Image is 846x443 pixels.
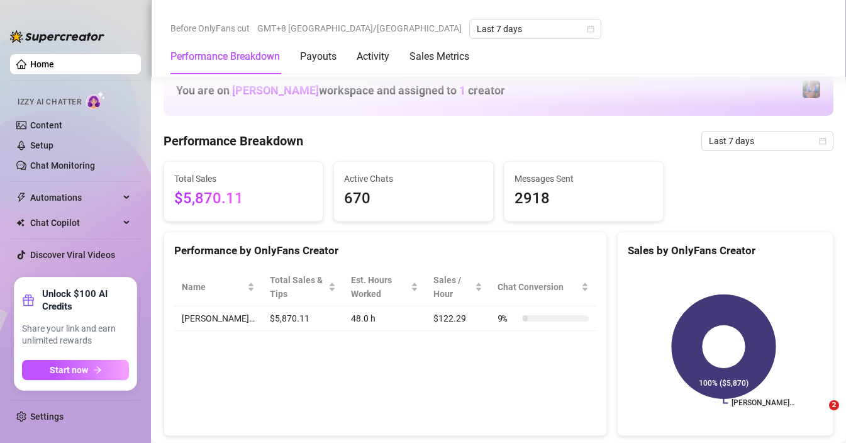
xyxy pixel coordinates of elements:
[30,213,120,233] span: Chat Copilot
[344,187,482,211] span: 670
[22,323,129,347] span: Share your link and earn unlimited rewards
[515,172,653,186] span: Messages Sent
[30,140,53,150] a: Setup
[174,306,262,331] td: [PERSON_NAME]…
[182,280,245,294] span: Name
[709,132,826,150] span: Last 7 days
[16,193,26,203] span: thunderbolt
[30,250,115,260] a: Discover Viral Videos
[351,273,408,301] div: Est. Hours Worked
[22,360,129,380] button: Start nowarrow-right
[176,84,505,98] h1: You are on workspace and assigned to creator
[829,400,839,410] span: 2
[409,49,469,64] div: Sales Metrics
[257,19,462,38] span: GMT+8 [GEOGRAPHIC_DATA]/[GEOGRAPHIC_DATA]
[587,25,594,33] span: calendar
[270,273,326,301] span: Total Sales & Tips
[515,187,653,211] span: 2918
[459,84,465,97] span: 1
[93,366,102,374] span: arrow-right
[30,160,95,171] a: Chat Monitoring
[477,20,594,38] span: Last 7 days
[170,49,280,64] div: Performance Breakdown
[174,268,262,306] th: Name
[42,288,129,313] strong: Unlock $100 AI Credits
[343,306,425,331] td: 48.0 h
[18,96,81,108] span: Izzy AI Chatter
[30,412,64,422] a: Settings
[174,242,596,259] div: Performance by OnlyFans Creator
[262,306,343,331] td: $5,870.11
[50,365,88,375] span: Start now
[16,218,25,227] img: Chat Copilot
[174,172,313,186] span: Total Sales
[803,400,833,430] iframe: Intercom live chat
[498,311,518,325] span: 9 %
[819,137,827,145] span: calendar
[498,280,579,294] span: Chat Conversion
[357,49,389,64] div: Activity
[86,91,106,109] img: AI Chatter
[344,172,482,186] span: Active Chats
[803,81,820,98] img: Jaylie
[22,294,35,306] span: gift
[262,268,343,306] th: Total Sales & Tips
[30,59,54,69] a: Home
[10,30,104,43] img: logo-BBDzfeDw.svg
[490,268,596,306] th: Chat Conversion
[300,49,337,64] div: Payouts
[174,187,313,211] span: $5,870.11
[170,19,250,38] span: Before OnlyFans cut
[732,399,794,408] text: [PERSON_NAME]…
[232,84,319,97] span: [PERSON_NAME]
[426,306,490,331] td: $122.29
[628,242,823,259] div: Sales by OnlyFans Creator
[164,132,303,150] h4: Performance Breakdown
[433,273,472,301] span: Sales / Hour
[30,188,120,208] span: Automations
[30,120,62,130] a: Content
[426,268,490,306] th: Sales / Hour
